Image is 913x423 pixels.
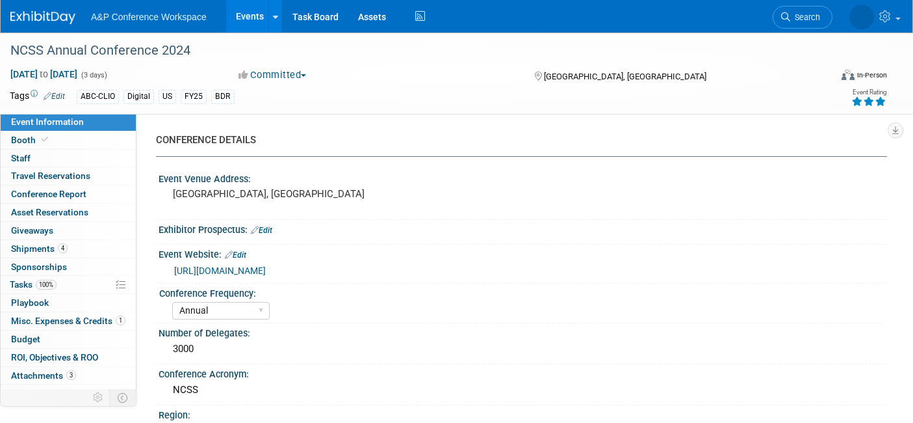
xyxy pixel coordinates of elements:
span: Booth [11,135,51,145]
a: more [1,385,136,402]
a: [URL][DOMAIN_NAME] [174,266,266,276]
span: Playbook [11,297,49,308]
div: CONFERENCE DETAILS [156,133,877,147]
span: Conference Report [11,189,86,199]
span: Tasks [10,279,57,290]
a: Tasks100% [1,276,136,293]
a: Staff [1,150,136,167]
pre: [GEOGRAPHIC_DATA], [GEOGRAPHIC_DATA] [173,188,448,200]
td: Toggle Event Tabs [110,389,136,406]
a: Playbook [1,294,136,312]
span: 4 [58,243,68,253]
div: Event Venue Address: [159,169,887,185]
span: ROI, Objectives & ROO [11,352,98,362]
div: Number of Delegates: [159,323,887,340]
td: Tags [10,89,65,104]
button: Committed [234,68,311,82]
div: NCSS [168,380,877,400]
span: 100% [36,280,57,290]
td: Personalize Event Tab Strip [87,389,110,406]
span: Staff [11,153,31,163]
a: Search [773,6,832,29]
span: to [38,69,50,79]
img: Format-Inperson.png [842,70,855,80]
a: ROI, Objectives & ROO [1,349,136,366]
span: [GEOGRAPHIC_DATA], [GEOGRAPHIC_DATA] [544,72,706,81]
a: Attachments3 [1,367,136,385]
span: [DATE] [DATE] [10,68,78,80]
a: Travel Reservations [1,167,136,185]
a: Conference Report [1,185,136,203]
i: Booth reservation complete [42,136,48,143]
a: Asset Reservations [1,204,136,221]
div: Event Rating [851,89,886,96]
span: Budget [11,334,40,344]
span: Attachments [11,370,76,381]
div: Conference Frequency: [159,284,881,300]
a: Edit [225,251,246,260]
div: Conference Acronym: [159,364,887,381]
span: A&P Conference Workspace [91,12,207,22]
div: 3000 [168,339,877,359]
span: Travel Reservations [11,171,90,181]
a: Budget [1,331,136,348]
span: Asset Reservations [11,207,88,217]
a: Edit [251,226,272,235]
span: (3 days) [80,71,107,79]
div: In-Person [856,70,887,80]
a: Giveaways [1,222,136,239]
span: 1 [116,316,125,325]
div: US [159,90,176,103]
span: Search [790,12,820,22]
img: Anne Weston [849,5,874,29]
a: Shipments4 [1,240,136,258]
span: Misc. Expenses & Credits [11,316,125,326]
span: Shipments [11,243,68,254]
a: Edit [44,92,65,101]
div: FY25 [181,90,207,103]
div: NCSS Annual Conference 2024 [6,39,812,62]
span: more [8,388,29,398]
a: Sponsorships [1,258,136,276]
span: 3 [66,370,76,380]
a: Booth [1,131,136,149]
span: Giveaways [11,225,53,236]
div: Digital [123,90,154,103]
a: Misc. Expenses & Credits1 [1,312,136,330]
div: Event Format [757,68,887,87]
div: Event Website: [159,245,887,262]
img: ExhibitDay [10,11,75,24]
div: Exhibitor Prospectus: [159,220,887,237]
a: Event Information [1,113,136,131]
div: BDR [211,90,235,103]
span: Event Information [11,116,84,127]
div: Region: [159,405,887,422]
span: Sponsorships [11,262,67,272]
div: ABC-CLIO [77,90,119,103]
